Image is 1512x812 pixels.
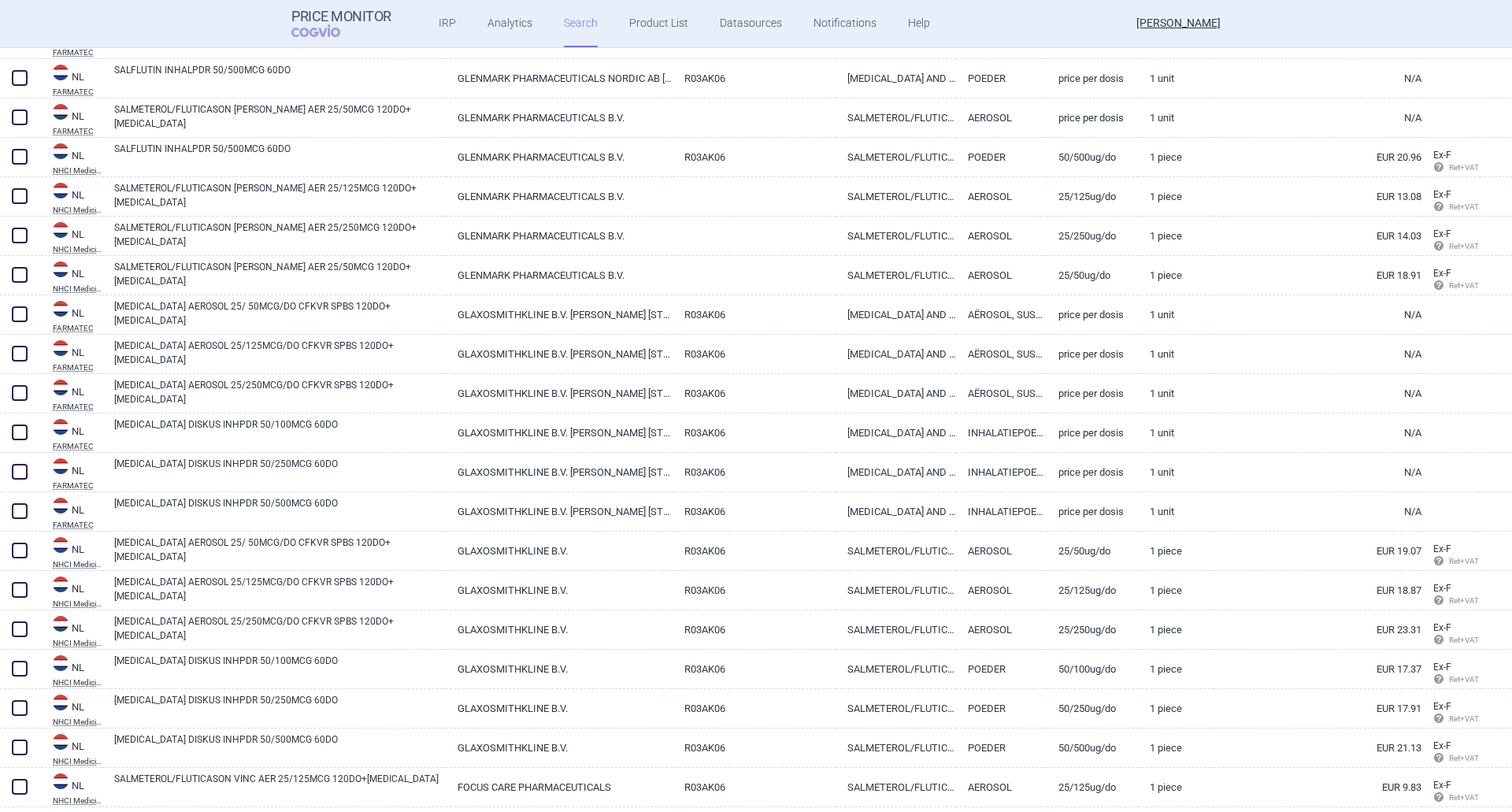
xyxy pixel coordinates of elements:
[673,374,835,413] a: R03AK06
[1433,701,1451,712] span: Ex-factory price
[1433,228,1451,239] span: Ex-factory price
[1214,689,1421,728] a: EUR 17.91
[836,138,957,176] a: SALMETEROL/FLUTICASON
[1433,242,1494,250] span: Ret+VAT calc
[1138,453,1214,491] a: 1 unit
[114,260,446,288] a: SALMETEROL/FLUTICASON [PERSON_NAME] AER 25/50MCG 120DO+[MEDICAL_DATA]
[1138,571,1214,610] a: 1 piece
[53,561,102,569] abbr: NHCI Medicijnkosten — Online database of drug prices developed by the National Health Care Instit...
[1421,656,1480,692] a: Ex-F Ret+VAT calc
[114,221,446,249] a: SALMETEROL/FLUTICASON [PERSON_NAME] AER 25/250MCG 120DO+[MEDICAL_DATA]
[41,536,102,569] a: NLNLNHCI Medicijnkosten
[446,413,673,452] a: GLAXOSMITHKLINE B.V. [PERSON_NAME] [STREET_ADDRESS]
[836,413,957,452] a: [MEDICAL_DATA] AND [MEDICAL_DATA]
[956,98,1047,137] a: AEROSOL
[53,246,102,254] abbr: NHCI Medicijnkosten — Online database of drug prices developed by the National Health Care Instit...
[836,650,957,688] a: SALMETEROL/FLUTICASON
[1433,150,1451,161] span: Ex-factory price
[114,63,446,91] a: SALFLUTIN INHALPDR 50/500MCG 60DO
[53,758,102,766] abbr: NHCI Medicijnkosten — Online database of drug prices developed by the National Health Care Instit...
[836,295,957,334] a: [MEDICAL_DATA] AND [MEDICAL_DATA]
[53,498,69,514] img: Netherlands
[53,324,102,332] abbr: FARMATEC — Farmatec, under the Ministry of Health, Welfare and Sport, provides pharmaceutical lic...
[114,378,446,406] a: [MEDICAL_DATA] AEROSOL 25/250MCG/DO CFKVR SPBS 120DO+[MEDICAL_DATA]
[836,571,957,610] a: SALMETEROL/FLUTICASON
[1433,754,1494,762] span: Ret+VAT calc
[1421,735,1480,771] a: Ex-F Ret+VAT calc
[446,374,673,413] a: GLAXOSMITHKLINE B.V. [PERSON_NAME] [STREET_ADDRESS]
[836,374,957,413] a: [MEDICAL_DATA] AND [MEDICAL_DATA]
[41,339,102,372] a: NLNLFARMATEC
[1138,335,1214,373] a: 1 unit
[53,222,69,238] img: Netherlands
[41,221,102,254] a: NLNLNHCI Medicijnkosten
[53,128,102,135] abbr: FARMATEC — Farmatec, under the Ministry of Health, Welfare and Sport, provides pharmaceutical lic...
[1433,189,1451,200] span: Ex-factory price
[1138,689,1214,728] a: 1 piece
[1433,163,1494,172] span: Ret+VAT calc
[1138,59,1214,98] a: 1 unit
[1214,650,1421,688] a: EUR 17.37
[956,689,1047,728] a: POEDER
[41,693,102,726] a: NLNLNHCI Medicijnkosten
[41,417,102,450] a: NLNLFARMATEC
[53,458,69,474] img: Netherlands
[41,102,102,135] a: NLNLFARMATEC
[956,768,1047,806] a: AEROSOL
[956,729,1047,767] a: POEDER
[446,59,673,98] a: GLENMARK PHARMACEUTICALS NORDIC AB [STREET_ADDRESS] ([GEOGRAPHIC_DATA])
[956,295,1047,334] a: AËROSOL, SUSPENSIE
[1433,268,1451,279] span: Ex-factory price
[673,768,835,806] a: R03AK06
[41,772,102,805] a: NLNLNHCI Medicijnkosten
[1214,453,1421,491] a: N/A
[1047,138,1137,176] a: 50/500UG/DO
[836,729,957,767] a: SALMETEROL/FLUTICASON
[956,256,1047,295] a: AEROSOL
[1421,774,1480,810] a: Ex-F Ret+VAT calc
[1047,492,1137,531] a: price per DOSIS
[53,183,69,198] img: Netherlands
[836,59,957,98] a: [MEDICAL_DATA] AND [MEDICAL_DATA]
[114,339,446,367] a: [MEDICAL_DATA] AEROSOL 25/125MCG/DO CFKVR SPBS 120DO+[MEDICAL_DATA]
[114,142,446,170] a: SALFLUTIN INHALPDR 50/500MCG 60DO
[1214,295,1421,334] a: N/A
[1047,335,1137,373] a: price per DOSIS
[1433,780,1451,791] span: Ex-factory price
[673,492,835,531] a: R03AK06
[53,600,102,608] abbr: NHCI Medicijnkosten — Online database of drug prices developed by the National Health Care Instit...
[836,217,957,255] a: SALMETEROL/FLUTICASON
[53,364,102,372] abbr: FARMATEC — Farmatec, under the Ministry of Health, Welfare and Sport, provides pharmaceutical lic...
[836,453,957,491] a: [MEDICAL_DATA] AND [MEDICAL_DATA]
[836,689,957,728] a: SALMETEROL/FLUTICASON
[1047,295,1137,334] a: price per DOSIS
[1421,262,1480,298] a: Ex-F Ret+VAT calc
[114,417,446,446] a: [MEDICAL_DATA] DISKUS INHPDR 50/100MCG 60DO
[1433,583,1451,594] span: Ex-factory price
[114,181,446,209] a: SALMETEROL/FLUTICASON [PERSON_NAME] AER 25/125MCG 120DO+[MEDICAL_DATA]
[41,63,102,96] a: NLNLFARMATEC
[1214,217,1421,255] a: EUR 14.03
[1138,256,1214,295] a: 1 piece
[446,177,673,216] a: GLENMARK PHARMACEUTICALS B.V.
[956,610,1047,649] a: AEROSOL
[53,679,102,687] abbr: NHCI Medicijnkosten — Online database of drug prices developed by the National Health Care Instit...
[673,729,835,767] a: R03AK06
[53,65,69,80] img: Netherlands
[1214,138,1421,176] a: EUR 20.96
[673,413,835,452] a: R03AK06
[446,295,673,334] a: GLAXOSMITHKLINE B.V. [PERSON_NAME] [STREET_ADDRESS]
[1433,714,1494,723] span: Ret+VAT calc
[114,575,446,603] a: [MEDICAL_DATA] AEROSOL 25/125MCG/DO CFKVR SPBS 120DO+[MEDICAL_DATA]
[53,403,102,411] abbr: FARMATEC — Farmatec, under the Ministry of Health, Welfare and Sport, provides pharmaceutical lic...
[53,482,102,490] abbr: FARMATEC — Farmatec, under the Ministry of Health, Welfare and Sport, provides pharmaceutical lic...
[1433,281,1494,290] span: Ret+VAT calc
[114,772,446,800] a: SALMETEROL/FLUTICASON VINC AER 25/125MCG 120DO+[MEDICAL_DATA]
[1138,532,1214,570] a: 1 piece
[446,610,673,649] a: GLAXOSMITHKLINE B.V.
[1214,610,1421,649] a: EUR 23.31
[1047,729,1137,767] a: 50/500UG/DO
[673,138,835,176] a: R03AK06
[836,256,957,295] a: SALMETEROL/FLUTICASON
[53,443,102,450] abbr: FARMATEC — Farmatec, under the Ministry of Health, Welfare and Sport, provides pharmaceutical lic...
